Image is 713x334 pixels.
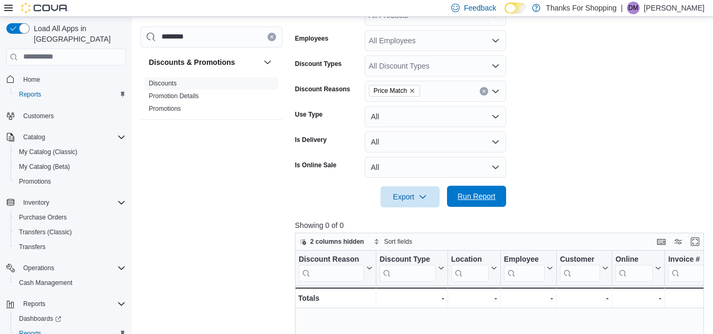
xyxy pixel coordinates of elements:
[15,211,126,224] span: Purchase Orders
[2,297,130,311] button: Reports
[140,77,282,119] div: Discounts & Promotions
[480,87,488,96] button: Clear input
[381,186,440,207] button: Export
[19,298,126,310] span: Reports
[504,254,545,281] div: Employee
[149,104,181,113] span: Promotions
[615,254,653,281] div: Online
[15,241,50,253] a: Transfers
[379,254,435,281] div: Discount Type
[387,186,433,207] span: Export
[668,254,706,264] div: Invoice #
[560,254,600,281] div: Customer
[15,160,126,173] span: My Catalog (Beta)
[11,275,130,290] button: Cash Management
[310,237,364,246] span: 2 columns hidden
[655,235,668,248] button: Keyboard shortcuts
[19,262,59,274] button: Operations
[365,131,506,152] button: All
[295,60,341,68] label: Discount Types
[15,211,71,224] a: Purchase Orders
[384,237,412,246] span: Sort fields
[409,88,415,94] button: Remove Price Match from selection in this group
[15,226,126,238] span: Transfers (Classic)
[689,235,701,248] button: Enter fullscreen
[30,23,126,44] span: Load All Apps in [GEOGRAPHIC_DATA]
[560,254,600,264] div: Customer
[365,106,506,127] button: All
[451,254,489,281] div: Location
[299,254,364,264] div: Discount Reason
[19,148,78,156] span: My Catalog (Classic)
[149,79,177,88] span: Discounts
[560,254,609,281] button: Customer
[451,254,497,281] button: Location
[491,87,500,96] button: Open list of options
[295,85,350,93] label: Discount Reasons
[15,146,126,158] span: My Catalog (Classic)
[15,312,126,325] span: Dashboards
[505,3,527,14] input: Dark Mode
[19,314,61,323] span: Dashboards
[546,2,616,14] p: Thanks For Shopping
[369,235,416,248] button: Sort fields
[19,196,126,209] span: Inventory
[149,57,235,68] h3: Discounts & Promotions
[15,312,65,325] a: Dashboards
[21,3,69,13] img: Cova
[365,157,506,178] button: All
[2,72,130,87] button: Home
[504,254,545,264] div: Employee
[149,105,181,112] a: Promotions
[15,276,126,289] span: Cash Management
[19,279,72,287] span: Cash Management
[615,254,653,264] div: Online
[19,163,70,171] span: My Catalog (Beta)
[261,56,274,69] button: Discounts & Promotions
[19,73,126,86] span: Home
[19,213,67,222] span: Purchase Orders
[149,92,199,100] a: Promotion Details
[668,254,706,281] div: Invoice #
[295,34,328,43] label: Employees
[11,240,130,254] button: Transfers
[19,298,50,310] button: Reports
[23,112,54,120] span: Customers
[15,276,77,289] a: Cash Management
[374,85,407,96] span: Price Match
[451,254,489,264] div: Location
[15,175,126,188] span: Promotions
[615,292,661,304] div: -
[23,133,45,141] span: Catalog
[369,85,420,97] span: Price Match
[19,262,126,274] span: Operations
[23,198,49,207] span: Inventory
[2,130,130,145] button: Catalog
[15,160,74,173] a: My Catalog (Beta)
[19,131,126,144] span: Catalog
[15,241,126,253] span: Transfers
[149,57,259,68] button: Discounts & Promotions
[11,174,130,189] button: Promotions
[11,225,130,240] button: Transfers (Classic)
[11,145,130,159] button: My Catalog (Classic)
[11,87,130,102] button: Reports
[296,235,368,248] button: 2 columns hidden
[19,196,53,209] button: Inventory
[268,33,276,41] button: Clear input
[19,73,44,86] a: Home
[627,2,640,14] div: Dustin Miller
[379,254,435,264] div: Discount Type
[15,226,76,238] a: Transfers (Classic)
[11,159,130,174] button: My Catalog (Beta)
[2,195,130,210] button: Inventory
[23,300,45,308] span: Reports
[672,235,685,248] button: Display options
[149,80,177,87] a: Discounts
[15,175,55,188] a: Promotions
[23,75,40,84] span: Home
[15,146,82,158] a: My Catalog (Classic)
[464,3,496,13] span: Feedback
